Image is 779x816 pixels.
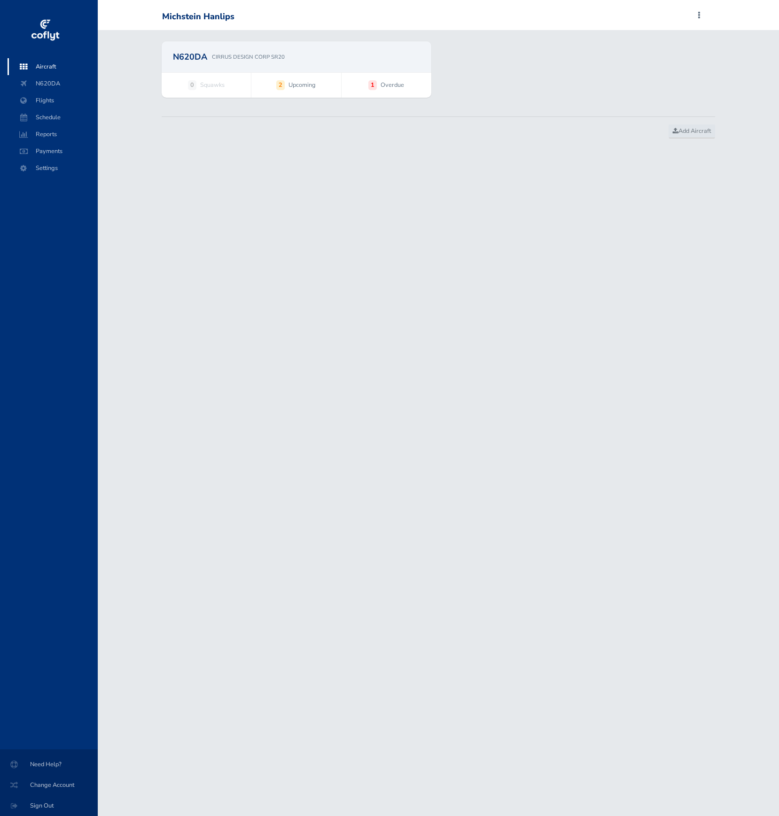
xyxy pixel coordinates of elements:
[188,80,196,90] strong: 0
[162,12,234,22] div: Michstein Hanlips
[17,58,88,75] span: Aircraft
[173,53,207,61] h2: N620DA
[11,797,86,814] span: Sign Out
[288,80,316,90] span: Upcoming
[11,777,86,793] span: Change Account
[30,16,61,45] img: coflyt logo
[212,53,285,61] p: CIRRUS DESIGN CORP SR20
[17,160,88,177] span: Settings
[669,124,715,139] a: Add Aircraft
[17,126,88,143] span: Reports
[381,80,404,90] span: Overdue
[11,756,86,773] span: Need Help?
[368,80,377,90] strong: 1
[162,41,431,98] a: N620DA CIRRUS DESIGN CORP SR20 0 Squawks 2 Upcoming 1 Overdue
[200,80,225,90] span: Squawks
[673,127,711,135] span: Add Aircraft
[17,92,88,109] span: Flights
[17,109,88,126] span: Schedule
[17,143,88,160] span: Payments
[276,80,285,90] strong: 2
[17,75,88,92] span: N620DA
